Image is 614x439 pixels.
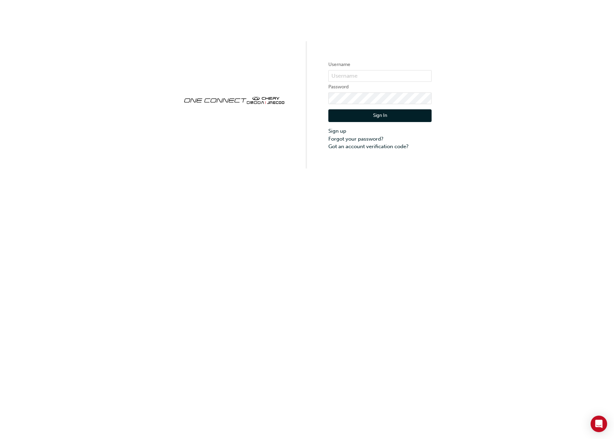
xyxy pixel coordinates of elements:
[328,70,432,82] input: Username
[328,143,432,151] a: Got an account verification code?
[591,416,607,432] div: Open Intercom Messenger
[328,83,432,91] label: Password
[328,109,432,122] button: Sign In
[182,91,286,109] img: oneconnect
[328,127,432,135] a: Sign up
[328,135,432,143] a: Forgot your password?
[328,61,432,69] label: Username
